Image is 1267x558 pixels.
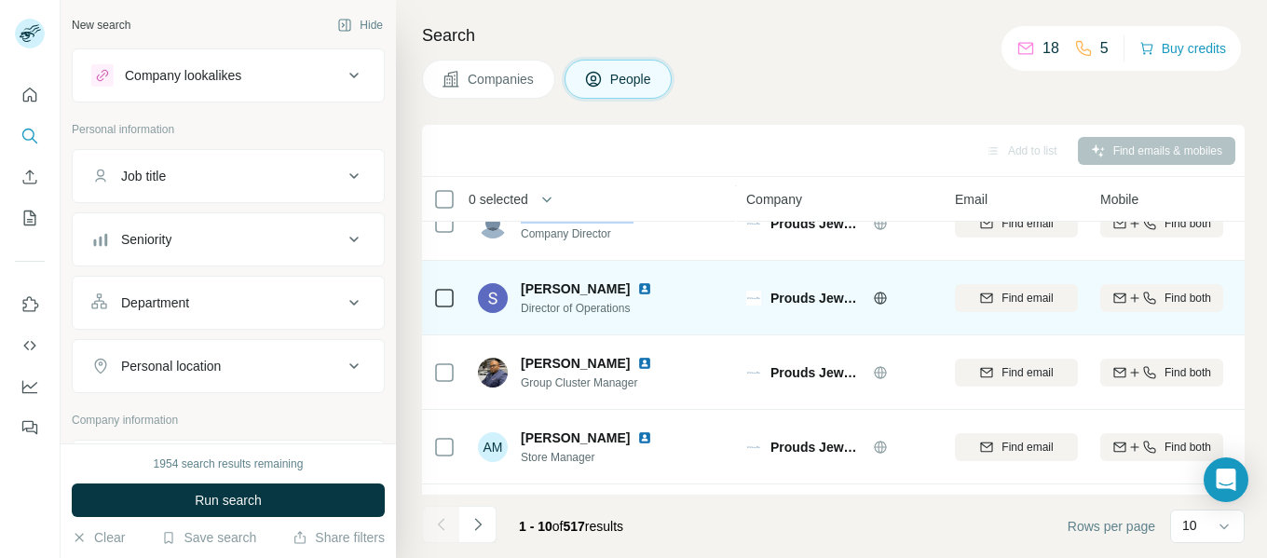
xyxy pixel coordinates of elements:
[955,210,1078,238] button: Find email
[955,284,1078,312] button: Find email
[1001,439,1053,456] span: Find email
[459,506,497,543] button: Navigate to next page
[1001,364,1053,381] span: Find email
[770,438,864,456] span: Prouds Jewellers
[521,225,674,242] span: Company Director
[1100,210,1223,238] button: Find both
[15,78,45,112] button: Quick start
[519,519,552,534] span: 1 - 10
[1182,516,1197,535] p: 10
[1068,517,1155,536] span: Rows per page
[746,365,761,380] img: Logo of Prouds Jewellers
[73,154,384,198] button: Job title
[121,230,171,249] div: Seniority
[478,209,508,238] img: Avatar
[1042,37,1059,60] p: 18
[746,216,761,231] img: Logo of Prouds Jewellers
[72,483,385,517] button: Run search
[637,356,652,371] img: LinkedIn logo
[15,119,45,153] button: Search
[121,357,221,375] div: Personal location
[72,528,125,547] button: Clear
[1100,359,1223,387] button: Find both
[72,121,385,138] p: Personal information
[1001,215,1053,232] span: Find email
[468,70,536,88] span: Companies
[746,291,761,306] img: Logo of Prouds Jewellers
[552,519,564,534] span: of
[15,411,45,444] button: Feedback
[564,519,585,534] span: 517
[15,329,45,362] button: Use Surfe API
[1001,290,1053,306] span: Find email
[1165,364,1211,381] span: Find both
[519,519,623,534] span: results
[72,412,385,429] p: Company information
[154,456,304,472] div: 1954 search results remaining
[637,430,652,445] img: LinkedIn logo
[1139,35,1226,61] button: Buy credits
[521,300,674,317] span: Director of Operations
[521,279,630,298] span: [PERSON_NAME]
[610,70,653,88] span: People
[1204,457,1248,502] div: Open Intercom Messenger
[121,293,189,312] div: Department
[955,190,988,209] span: Email
[955,433,1078,461] button: Find email
[637,281,652,296] img: LinkedIn logo
[15,160,45,194] button: Enrich CSV
[770,363,864,382] span: Prouds Jewellers
[1165,290,1211,306] span: Find both
[15,288,45,321] button: Use Surfe on LinkedIn
[770,214,864,233] span: Prouds Jewellers
[478,283,508,313] img: Avatar
[73,280,384,325] button: Department
[1100,37,1109,60] p: 5
[746,440,761,455] img: Logo of Prouds Jewellers
[746,190,802,209] span: Company
[125,66,241,85] div: Company lookalikes
[955,359,1078,387] button: Find email
[293,528,385,547] button: Share filters
[770,289,864,307] span: Prouds Jewellers
[1165,439,1211,456] span: Find both
[15,370,45,403] button: Dashboard
[15,201,45,235] button: My lists
[73,217,384,262] button: Seniority
[324,11,396,39] button: Hide
[73,53,384,98] button: Company lookalikes
[478,358,508,388] img: Avatar
[521,429,630,447] span: [PERSON_NAME]
[72,17,130,34] div: New search
[1165,215,1211,232] span: Find both
[469,190,528,209] span: 0 selected
[195,491,262,510] span: Run search
[521,449,674,466] span: Store Manager
[161,528,256,547] button: Save search
[1100,284,1223,312] button: Find both
[1100,433,1223,461] button: Find both
[422,22,1245,48] h4: Search
[121,167,166,185] div: Job title
[478,432,508,462] div: AM
[1100,190,1138,209] span: Mobile
[73,344,384,388] button: Personal location
[521,354,630,373] span: [PERSON_NAME]
[521,374,674,391] span: Group Cluster Manager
